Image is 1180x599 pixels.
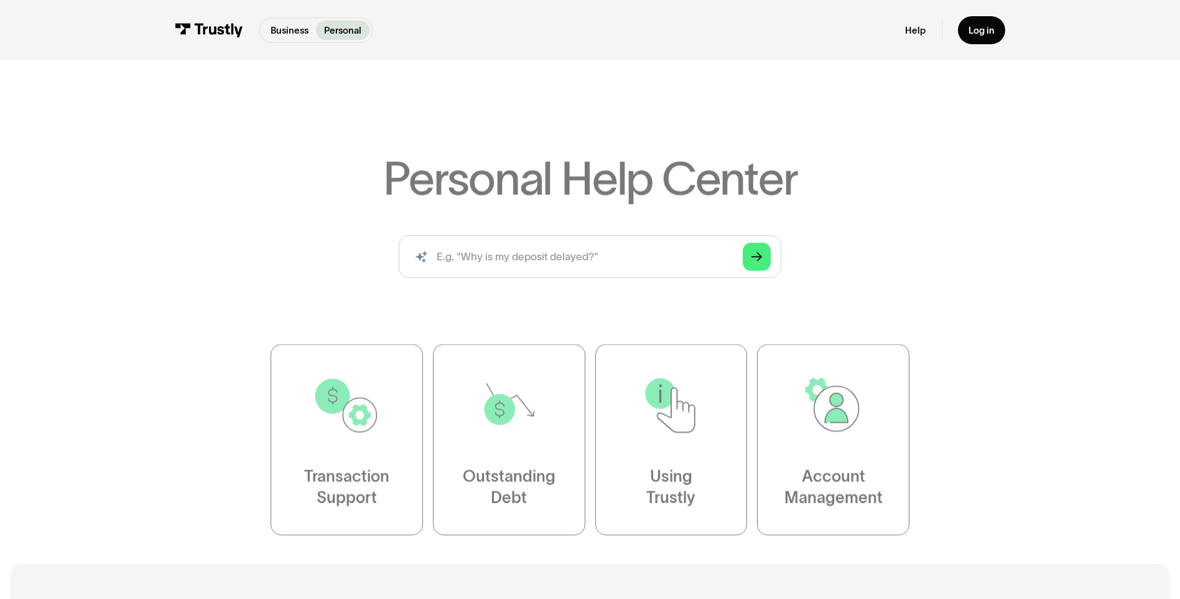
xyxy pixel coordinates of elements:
[383,156,797,202] h1: Personal Help Center
[958,16,1005,44] a: Log in
[757,344,909,535] a: AccountManagement
[304,466,389,508] div: Transaction Support
[271,344,423,535] a: TransactionSupport
[905,24,926,36] a: Help
[324,24,361,37] p: Personal
[399,235,781,278] input: search
[262,21,316,40] a: Business
[433,344,585,535] a: OutstandingDebt
[271,24,309,37] p: Business
[969,24,995,36] div: Log in
[175,23,243,37] img: Trustly Logo
[595,344,747,535] a: UsingTrustly
[399,235,781,278] form: Search
[463,466,555,508] div: Outstanding Debt
[316,21,369,40] a: Personal
[646,466,695,508] div: Using Trustly
[784,466,883,508] div: Account Management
